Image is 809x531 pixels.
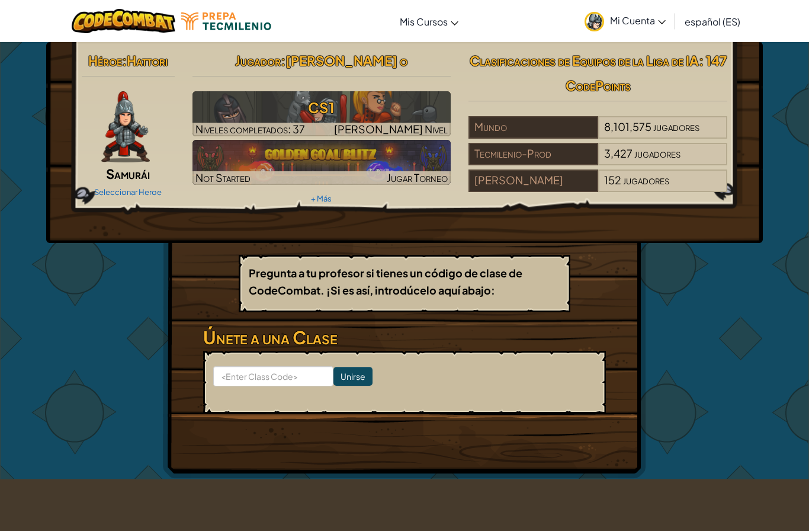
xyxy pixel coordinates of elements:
[387,171,448,184] span: Jugar Torneo
[101,91,150,162] img: samurai.pose.png
[203,324,606,351] h3: Únete a una Clase
[566,52,727,94] span: : 147 CodePoints
[281,52,285,69] span: :
[400,15,448,28] span: Mis Cursos
[623,173,669,187] span: jugadores
[127,52,168,69] span: Hattori
[604,120,651,133] span: 8,101,575
[106,165,150,182] span: Samurái
[249,266,522,297] b: Pregunta a tu profesor si tienes un código de clase de CodeCombat. ¡Si es así, introdúcelo aquí a...
[685,15,740,28] span: español (ES)
[579,2,672,40] a: Mi Cuenta
[634,146,680,160] span: jugadores
[468,169,598,192] div: [PERSON_NAME]
[285,52,407,69] span: [PERSON_NAME] o
[192,91,451,136] img: CS1
[468,116,598,139] div: Mundo
[653,120,699,133] span: jugadores
[72,9,175,33] img: CodeCombat logo
[311,194,332,203] a: + Más
[468,154,727,168] a: Tecmilenio-Prod3,427jugadores
[604,146,633,160] span: 3,427
[470,52,699,69] span: Clasificaciones de Equipos de la Liga de IA
[585,12,604,31] img: avatar
[192,140,451,185] a: Not StartedJugar Torneo
[192,94,451,121] h3: CS1
[394,5,464,37] a: Mis Cursos
[610,14,666,27] span: Mi Cuenta
[604,173,621,187] span: 152
[94,187,162,197] a: Seleccionar Heroe
[235,52,281,69] span: Jugador
[679,5,746,37] a: español (ES)
[468,181,727,194] a: [PERSON_NAME]152jugadores
[334,122,448,136] span: [PERSON_NAME] Nivel
[195,122,305,136] span: Niveles completados: 37
[181,12,271,30] img: Tecmilenio logo
[213,366,333,386] input: <Enter Class Code>
[468,143,598,165] div: Tecmilenio-Prod
[122,52,127,69] span: :
[195,171,251,184] span: Not Started
[192,91,451,136] a: Jugar Siguiente Nivel
[333,367,373,386] input: Unirse
[468,127,727,141] a: Mundo8,101,575jugadores
[88,52,122,69] span: Héroe
[192,140,451,185] img: Golden Goal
